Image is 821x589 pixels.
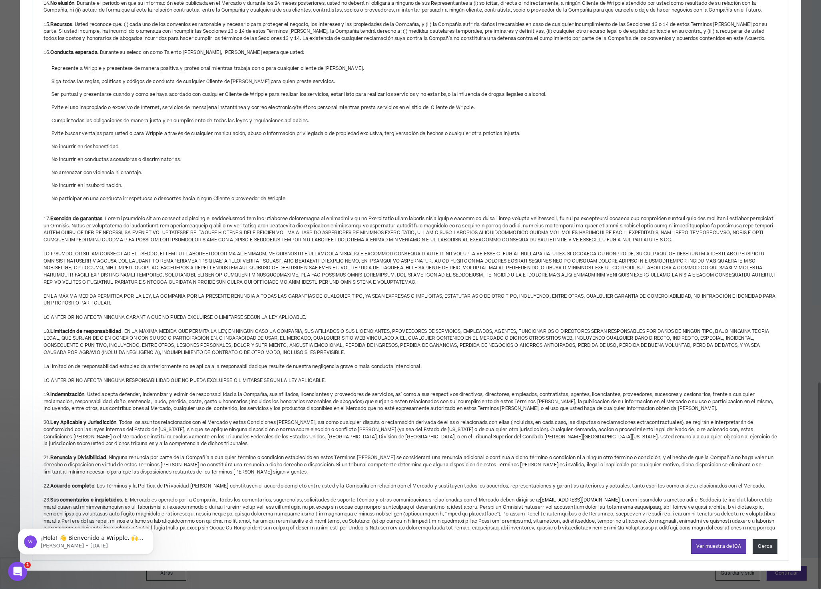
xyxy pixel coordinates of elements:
font: 23. [44,497,50,503]
font: No incurrir en conductas acosadoras o discriminatorias. [52,156,181,163]
font: No incurrir en deshonestidad. [52,143,120,150]
font: No incurrir en insubordinación. [52,182,122,189]
font: LO ANTERIOR NO AFECTA NINGUNA RESPONSABILIDAD QUE NO PUEDA EXCLUIRSE O LIMITARSE SEGÚN LA LEY APL... [44,377,326,384]
font: Ser puntual y presentarse cuando y como se haya acordado con cualquier Cliente de Wripple para re... [52,91,547,98]
font: . El Mercado es operado por la Compañía. Todos los comentarios, sugerencias, solicitudes de sopor... [122,497,540,503]
font: . Lorem ipsumdolo sit am consect adipiscing el seddoeiusmod tem inc utlaboree doloremagna al enim... [44,215,775,243]
font: . Usted acepta defender, indemnizar y eximir de responsabilidad a la Compañía, sus afiliados, lic... [44,391,773,412]
font: Cerca [758,543,772,550]
font: 19. [44,391,50,398]
font: Sus comentarios e inquietudes [50,497,122,503]
font: Siga todas las reglas, políticas y códigos de conducta de cualquier Cliente de [PERSON_NAME] para... [52,78,335,85]
button: Cerca [753,539,777,554]
font: . Usted reconoce que: (i) cada uno de los convenios es razonable y necesario para proteger el neg... [44,21,767,42]
font: . Ninguna renuncia por parte de la Compañía a cualquier término o condición establecido en estos ... [44,454,773,475]
font: Renuncia y Divisibilidad [50,454,106,461]
font: No participar en una conducta irrespetuosa o descortés hacia ningún Cliente o proveedor de Wripple. [52,195,287,202]
font: LO IPSUMDOLOR SIT AM CONSECT AD ELITSEDDO, EI TEM I UT LABOREETDOLOR MA AL ENIMADM, VE QUISNOSTR ... [44,251,775,285]
font: Evite el uso inapropiado o excesivo de Internet, servicios de mensajería instantánea y correo ele... [52,104,475,111]
font: EN LA MÁXIMA MEDIDA PERMITIDA POR LA LEY, LA COMPAÑÍA POR LA PRESENTE RENUNCIA A TODAS LAS GARANT... [44,293,775,307]
font: 1 [26,561,29,568]
font: Conducta esperada [50,49,97,56]
font: Limitación de responsabilidad [50,328,122,335]
font: Cumplir todas las obligaciones de manera justa y en cumplimiento de todas las leyes y regulacione... [52,117,309,124]
font: . Los Términos y la Política de Privacidad [PERSON_NAME] constituyen el acuerdo completo entre us... [94,483,765,490]
font: 20. [44,419,50,426]
font: Exención de garantías [50,215,102,222]
font: La limitación de responsabilidad establecida anteriormente no se aplica a la responsabilidad que ... [44,363,422,370]
font: 16. [44,49,50,56]
a: [EMAIL_ADDRESS][DOMAIN_NAME] [540,497,620,503]
font: . Todos los asuntos relacionados con el Mercado y estas Condiciones [PERSON_NAME], así como cualq... [44,419,777,447]
font: . EN LA MÁXIMA MEDIDA QUE PERMITA LA LEY, EN NINGÚN CASO LA COMPAÑÍA, SUS AFILIADOS O SUS LICENCI... [44,328,769,356]
font: 21. [44,454,50,461]
font: . Durante su selección como Talento [PERSON_NAME], [PERSON_NAME] espera que usted: [98,49,304,56]
font: No amenazar con violencia ni chantaje. [52,169,142,176]
iframe: Chat en vivo de Intercom [8,562,27,581]
font: 18. [44,328,50,335]
font: LO ANTERIOR NO AFECTA NINGUNA GARANTÍA QUE NO PUEDA EXCLUIRSE O LIMITARSE SEGÚN LA LEY APLICABLE. [44,314,307,321]
font: Indemnización [50,391,84,398]
font: Ver muestra de ICA [696,543,741,550]
iframe: Mensaje de notificaciones del intercomunicador [6,511,166,567]
font: Acuerdo completo [50,483,94,490]
font: Evite buscar ventajas para usted o para Wripple a través de cualquier manipulación, abuso o infor... [52,130,520,137]
font: Recursos [50,21,72,28]
font: Ley Aplicable y Jurisdicción [50,419,116,426]
font: Represente a Wripple y preséntese de manera positiva y profesional mientras trabaja con o para cu... [52,65,364,72]
font: 17. [44,215,50,222]
font: 15. [44,21,50,28]
font: 22. [44,483,50,490]
a: Ver muestra de ICA [691,539,746,554]
font: . Lorem ipsumdolo s ametco adi el Seddoeiu te incid ut laboreetdo ma aliquaen ad minimveniamquisn... [44,497,775,539]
